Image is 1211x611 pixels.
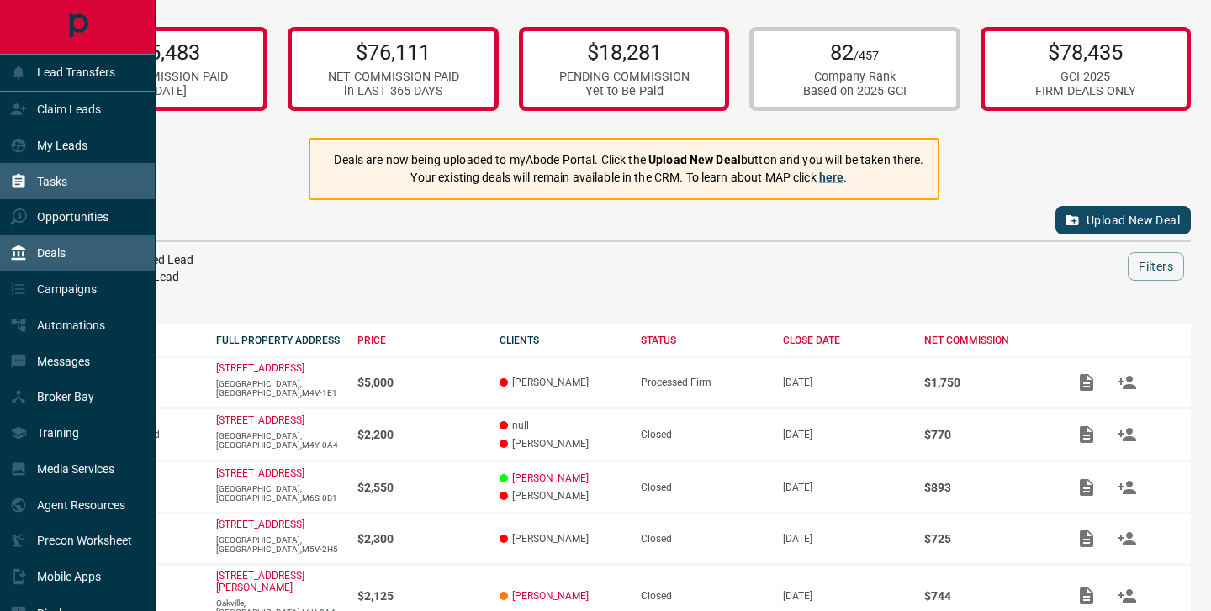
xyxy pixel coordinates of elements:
p: $2,550 [357,481,483,494]
p: [GEOGRAPHIC_DATA],[GEOGRAPHIC_DATA],M4Y-0A4 [216,431,341,450]
div: Processed Firm [641,377,766,388]
p: $893 [924,481,1050,494]
a: [PERSON_NAME] [512,472,589,484]
strong: Upload New Deal [648,153,741,166]
p: $744 [924,589,1050,603]
div: Closed [641,429,766,440]
p: $2,300 [357,532,483,545]
span: Match Clients [1107,481,1147,492]
span: Add / View Documents [1066,428,1107,440]
a: [STREET_ADDRESS] [216,362,304,374]
div: Closed [641,590,766,602]
div: Yet to Be Paid [559,84,690,98]
span: Match Clients [1107,428,1147,440]
a: [STREET_ADDRESS] [216,519,304,530]
p: $5,000 [357,376,483,389]
p: [DATE] [783,482,908,493]
span: Match Clients [1107,590,1147,602]
p: $725 [924,532,1050,545]
div: GCI 2025 [1035,70,1136,84]
p: Your existing deals will remain available in the CRM. To learn about MAP click . [334,169,923,187]
div: NET COMMISSION PAID [97,70,228,84]
div: PENDING COMMISSION [559,70,690,84]
p: [DATE] [783,429,908,440]
p: 82 [803,40,907,65]
a: here [819,171,844,184]
span: /457 [854,49,879,63]
p: null [500,419,625,431]
p: [PERSON_NAME] [500,533,625,545]
div: Based on 2025 GCI [803,84,907,98]
p: [DATE] [783,377,908,388]
a: [STREET_ADDRESS][PERSON_NAME] [216,570,304,593]
p: $2,200 [357,428,483,441]
p: $78,435 [1035,40,1136,65]
span: Add / View Documents [1066,590,1107,602]
p: $770 [924,428,1050,441]
p: $1,750 [924,376,1050,389]
p: $2,125 [357,589,483,603]
span: Add / View Documents [1066,376,1107,387]
button: Filters [1128,252,1184,281]
a: [PERSON_NAME] [512,590,589,602]
p: [DATE] [783,533,908,545]
div: Closed [641,482,766,493]
div: Closed [641,533,766,545]
p: $76,111 [328,40,459,65]
p: [PERSON_NAME] [500,377,625,388]
div: NET COMMISSION PAID [328,70,459,84]
p: [GEOGRAPHIC_DATA],[GEOGRAPHIC_DATA],M6S-0B1 [216,484,341,503]
div: in [DATE] [97,84,228,98]
a: [STREET_ADDRESS] [216,467,304,479]
a: [STREET_ADDRESS] [216,414,304,426]
p: $55,483 [97,40,228,65]
span: Add / View Documents [1066,481,1107,492]
span: Match Clients [1107,533,1147,545]
p: [PERSON_NAME] [500,438,625,450]
p: [DATE] [783,590,908,602]
div: in LAST 365 DAYS [328,84,459,98]
div: CLOSE DATE [783,334,908,346]
p: [GEOGRAPHIC_DATA],[GEOGRAPHIC_DATA],M4V-1E1 [216,379,341,398]
div: FIRM DEALS ONLY [1035,84,1136,98]
span: Match Clients [1107,376,1147,387]
div: NET COMMISSION [924,334,1050,346]
div: Company Rank [803,70,907,84]
p: [PERSON_NAME] [500,490,625,502]
div: CLIENTS [500,334,625,346]
p: [GEOGRAPHIC_DATA],[GEOGRAPHIC_DATA],M5V-2H5 [216,535,341,554]
div: STATUS [641,334,766,346]
p: $18,281 [559,40,690,65]
button: Upload New Deal [1055,206,1191,234]
span: Add / View Documents [1066,533,1107,545]
p: Deals are now being uploaded to myAbode Portal. Click the button and you will be taken there. [334,151,923,169]
div: FULL PROPERTY ADDRESS [216,334,341,346]
div: PRICE [357,334,483,346]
